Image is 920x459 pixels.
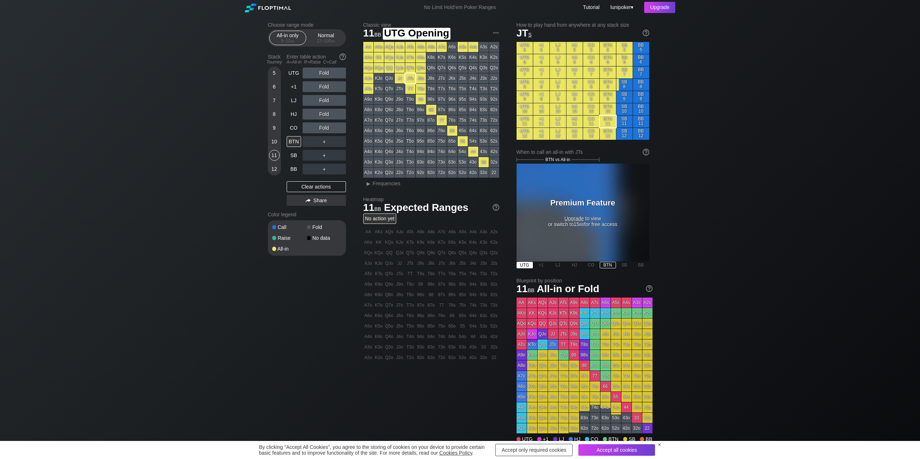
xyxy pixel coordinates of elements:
div: 11 [269,150,280,161]
div: ATo [363,84,373,94]
div: 43o [468,157,478,167]
div: BTN 12 [600,128,616,140]
div: 73o [437,157,447,167]
div: A6s [447,42,457,52]
div: BB 8 [633,79,649,91]
div: BB 10 [633,103,649,115]
span: 11 [362,28,382,40]
div: 86s [447,105,457,115]
img: help.32db89a4.svg [642,148,650,156]
div: JTs [405,73,415,83]
div: LJ [287,95,301,106]
div: CO 5 [583,42,599,54]
div: Q4s [468,63,478,73]
div: 96s [447,94,457,104]
div: Normal [309,31,343,45]
div: 52s [489,136,499,146]
div: All-in [272,246,307,251]
div: SB 8 [616,79,633,91]
div: K5o [374,136,384,146]
div: T2o [405,168,415,178]
div: Q6s [447,63,457,73]
div: T9o [405,94,415,104]
img: Floptimal logo [245,4,291,12]
div: UTG 11 [517,116,533,127]
div: QTs [405,63,415,73]
div: 88 [426,105,436,115]
div: A9s [416,42,426,52]
div: LJ 11 [550,116,566,127]
div: A7s [437,42,447,52]
div: A5o [363,136,373,146]
div: BB 12 [633,128,649,140]
div: BTN 6 [600,54,616,66]
div: 97o [416,115,426,125]
div: 82s [489,105,499,115]
h2: Choose range mode [268,22,346,28]
div: SB 7 [616,66,633,78]
div: 92o [416,168,426,178]
div: Upgrade [644,2,675,13]
div: BTN 7 [600,66,616,78]
div: 65s [458,126,468,136]
div: J7s [437,73,447,83]
div: T7o [405,115,415,125]
div: LJ 12 [550,128,566,140]
div: BB 11 [633,116,649,127]
div: 33 [479,157,489,167]
div: 95o [416,136,426,146]
div: 53o [458,157,468,167]
div: 94o [416,147,426,157]
div: SB 6 [616,54,633,66]
div: J4o [395,147,405,157]
div: Q3o [384,157,394,167]
div: AQo [363,63,373,73]
span: bb [331,38,335,43]
div: 6 [269,81,280,92]
span: lunipoker [611,4,631,10]
div: 32o [479,168,489,178]
div: SB 10 [616,103,633,115]
div: UTG 10 [517,103,533,115]
a: Cookies Policy [439,450,472,456]
div: Fold [303,95,346,106]
div: T4s [468,84,478,94]
div: AKs [374,42,384,52]
div: Accept all cookies [578,444,655,456]
img: share.864f2f62.svg [305,199,311,203]
div: K2s [489,52,499,62]
div: A4s [468,42,478,52]
div: J4s [468,73,478,83]
div: K6o [374,126,384,136]
div: J6s [447,73,457,83]
div: 63s [479,126,489,136]
div: A2s [489,42,499,52]
div: A3s [479,42,489,52]
div: Q3s [479,63,489,73]
div: KJo [374,73,384,83]
div: J9s [416,73,426,83]
div: K9s [416,52,426,62]
div: KTo [374,84,384,94]
div: ＋ [303,150,346,161]
div: HJ [287,109,301,120]
div: 52o [458,168,468,178]
div: JJ [395,73,405,83]
div: BTN 5 [600,42,616,54]
div: J2o [395,168,405,178]
div: Raise [272,235,307,241]
div: 85s [458,105,468,115]
div: JTo [395,84,405,94]
div: When to call an all-in with JTs [517,149,649,155]
div: UTG 8 [517,79,533,91]
div: KTs [405,52,415,62]
div: T2s [489,84,499,94]
div: UTG 7 [517,66,533,78]
div: Q5s [458,63,468,73]
div: 93s [479,94,489,104]
div: AKo [363,52,373,62]
div: LJ 10 [550,103,566,115]
div: CO 9 [583,91,599,103]
div: A6o [363,126,373,136]
div: J5s [458,73,468,83]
